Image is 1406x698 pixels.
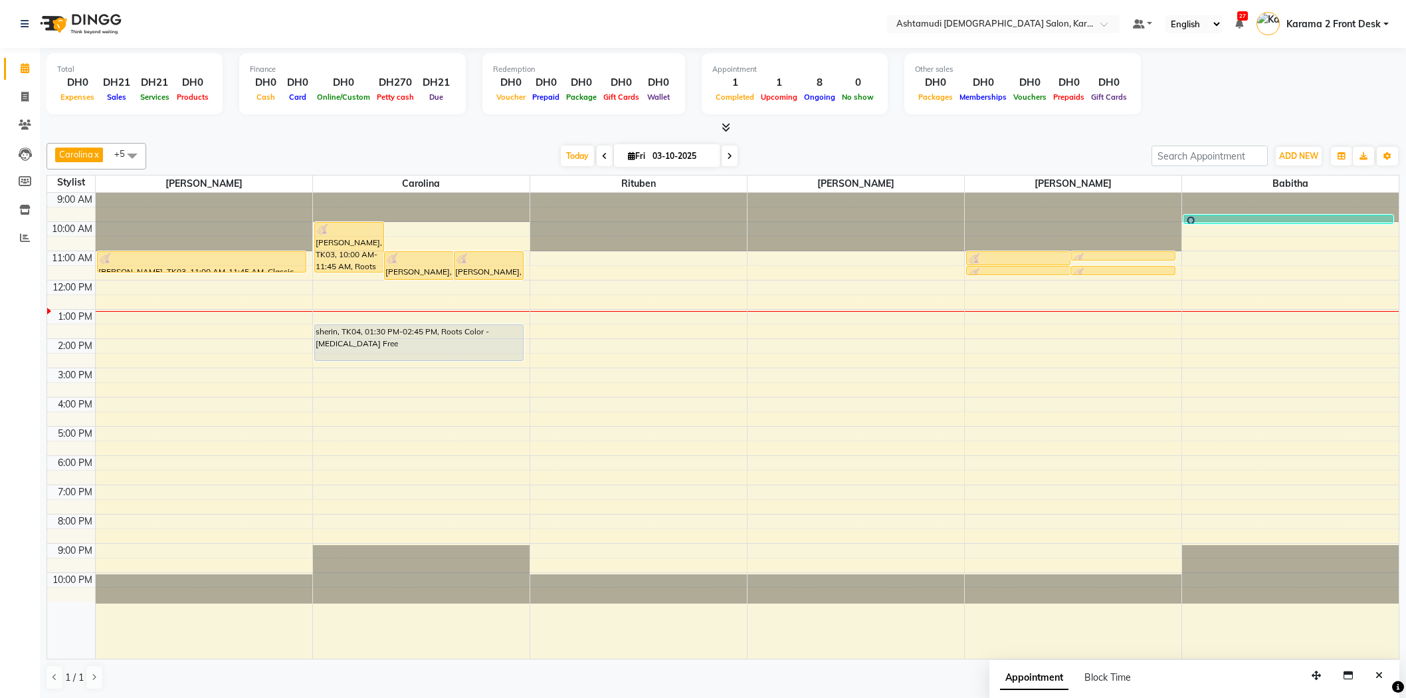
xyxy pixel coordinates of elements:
[104,92,130,102] span: Sales
[1256,12,1280,35] img: Karama 2 Front Desk
[454,252,523,279] div: [PERSON_NAME], TK03, 11:00 AM-12:00 PM, Hair Spa Schwarkopf/Loreal/Keratin - Medium
[417,75,455,90] div: DH21
[55,456,95,470] div: 6:00 PM
[1369,665,1389,686] button: Close
[1276,147,1322,166] button: ADD NEW
[1279,151,1318,161] span: ADD NEW
[34,5,125,43] img: logo
[561,146,594,166] span: Today
[373,92,417,102] span: Petty cash
[1071,252,1175,260] div: [PERSON_NAME], TK03, 11:00 AM-11:15 AM, Half Arms Waxing
[712,75,757,90] div: 1
[1184,215,1393,223] div: VISHNU TEXT DINGG, TK02, 09:45 AM-10:05 AM, Eyebrow Threading
[55,339,95,353] div: 2:00 PM
[314,75,373,90] div: DH0
[313,175,530,192] span: Carolina
[600,75,643,90] div: DH0
[1071,267,1175,275] div: [PERSON_NAME], TK03, 11:30 AM-11:40 AM, Lycon Chin Wax/Upper Lip Waxing
[956,75,1010,90] div: DH0
[250,64,455,75] div: Finance
[1152,146,1268,166] input: Search Appointment
[314,92,373,102] span: Online/Custom
[55,368,95,382] div: 3:00 PM
[250,75,282,90] div: DH0
[915,64,1130,75] div: Other sales
[1182,175,1399,192] span: Babitha
[1010,75,1050,90] div: DH0
[493,92,529,102] span: Voucher
[57,92,98,102] span: Expenses
[47,175,95,189] div: Stylist
[563,92,600,102] span: Package
[915,75,956,90] div: DH0
[530,175,747,192] span: Rituben
[98,75,136,90] div: DH21
[529,75,563,90] div: DH0
[49,251,95,265] div: 11:00 AM
[967,252,1070,265] div: [PERSON_NAME], TK03, 11:00 AM-11:30 AM, Half Legs Waxing
[1237,11,1248,21] span: 27
[93,149,99,160] a: x
[757,75,801,90] div: 1
[712,92,757,102] span: Completed
[98,252,306,272] div: [PERSON_NAME], TK03, 11:00 AM-11:45 AM, Classic Pedicure
[1235,18,1243,30] a: 27
[57,64,212,75] div: Total
[965,175,1181,192] span: [PERSON_NAME]
[493,75,529,90] div: DH0
[96,175,312,192] span: [PERSON_NAME]
[55,310,95,324] div: 1:00 PM
[748,175,964,192] span: [PERSON_NAME]
[1088,92,1130,102] span: Gift Cards
[59,149,93,160] span: Carolina
[600,92,643,102] span: Gift Cards
[649,146,715,166] input: 2025-10-03
[801,75,839,90] div: 8
[173,92,212,102] span: Products
[625,151,649,161] span: Fri
[839,75,877,90] div: 0
[1286,17,1381,31] span: Karama 2 Front Desk
[114,148,135,159] span: +5
[282,75,314,90] div: DH0
[54,193,95,207] div: 9:00 AM
[173,75,212,90] div: DH0
[55,515,95,528] div: 8:00 PM
[1088,75,1130,90] div: DH0
[915,92,956,102] span: Packages
[1084,671,1131,683] span: Block Time
[493,64,674,75] div: Redemption
[373,75,417,90] div: DH270
[55,485,95,499] div: 7:00 PM
[315,223,383,272] div: [PERSON_NAME], TK03, 10:00 AM-11:45 AM, Roots Color
[1050,75,1088,90] div: DH0
[1010,92,1050,102] span: Vouchers
[1050,92,1088,102] span: Prepaids
[55,544,95,558] div: 9:00 PM
[712,64,877,75] div: Appointment
[286,92,310,102] span: Card
[57,75,98,90] div: DH0
[563,75,600,90] div: DH0
[50,281,95,294] div: 12:00 PM
[839,92,877,102] span: No show
[967,267,1070,275] div: [PERSON_NAME], TK03, 11:30 AM-11:50 AM, Under Arms Waxing
[801,92,839,102] span: Ongoing
[253,92,278,102] span: Cash
[49,222,95,236] div: 10:00 AM
[644,92,673,102] span: Wallet
[757,92,801,102] span: Upcoming
[315,325,524,360] div: sherin, TK04, 01:30 PM-02:45 PM, Roots Color - [MEDICAL_DATA] Free
[529,92,563,102] span: Prepaid
[643,75,674,90] div: DH0
[65,671,84,685] span: 1 / 1
[55,398,95,411] div: 4:00 PM
[55,427,95,441] div: 5:00 PM
[1000,666,1068,690] span: Appointment
[50,573,95,587] div: 10:00 PM
[426,92,447,102] span: Due
[136,75,173,90] div: DH21
[137,92,173,102] span: Services
[385,252,453,279] div: [PERSON_NAME], TK03, 11:00 AM-12:00 PM, [MEDICAL_DATA] Treatment
[956,92,1010,102] span: Memberships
